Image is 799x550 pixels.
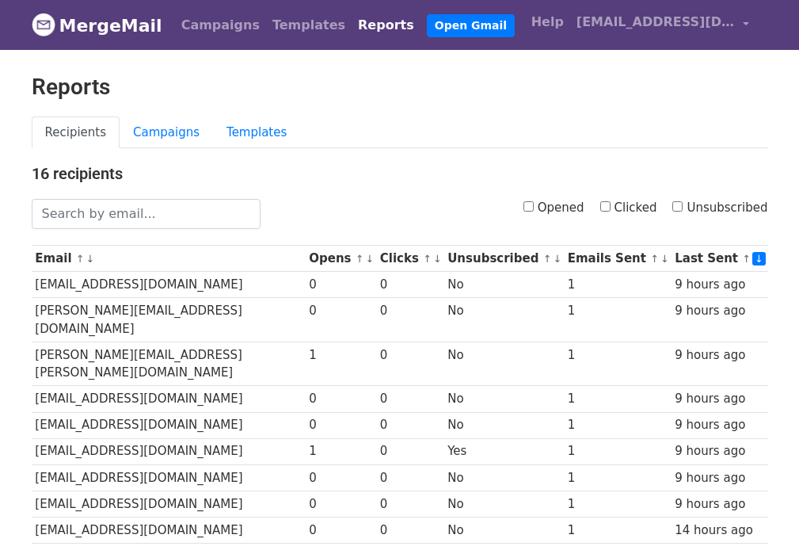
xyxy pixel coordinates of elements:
[305,272,376,298] td: 0
[213,116,300,149] a: Templates
[427,14,515,37] a: Open Gmail
[376,464,443,491] td: 0
[525,6,570,38] a: Help
[576,13,735,32] span: [EMAIL_ADDRESS][DOMAIN_NAME]
[305,491,376,517] td: 0
[120,116,213,149] a: Campaigns
[671,246,767,272] th: Last Sent
[376,272,443,298] td: 0
[564,517,672,543] td: 1
[650,253,659,265] a: ↑
[671,517,767,543] td: 14 hours ago
[543,253,552,265] a: ↑
[443,272,563,298] td: No
[433,253,442,265] a: ↓
[443,298,563,342] td: No
[32,13,55,36] img: MergeMail logo
[356,253,364,265] a: ↑
[376,298,443,342] td: 0
[305,438,376,464] td: 1
[376,386,443,412] td: 0
[32,342,306,386] td: [PERSON_NAME][EMAIL_ADDRESS][PERSON_NAME][DOMAIN_NAME]
[32,412,306,438] td: [EMAIL_ADDRESS][DOMAIN_NAME]
[671,272,767,298] td: 9 hours ago
[366,253,375,265] a: ↓
[523,201,534,212] input: Opened
[305,464,376,491] td: 0
[660,253,669,265] a: ↓
[564,386,672,412] td: 1
[443,517,563,543] td: No
[32,438,306,464] td: [EMAIL_ADDRESS][DOMAIN_NAME]
[564,298,672,342] td: 1
[305,386,376,412] td: 0
[671,412,767,438] td: 9 hours ago
[752,252,766,265] a: ↓
[671,438,767,464] td: 9 hours ago
[564,464,672,491] td: 1
[570,6,755,44] a: [EMAIL_ADDRESS][DOMAIN_NAME]
[376,246,443,272] th: Clicks
[443,491,563,517] td: No
[305,298,376,342] td: 0
[86,253,95,265] a: ↓
[32,74,768,101] h2: Reports
[671,464,767,491] td: 9 hours ago
[352,10,420,41] a: Reports
[32,464,306,491] td: [EMAIL_ADDRESS][DOMAIN_NAME]
[671,342,767,386] td: 9 hours ago
[32,298,306,342] td: [PERSON_NAME][EMAIL_ADDRESS][DOMAIN_NAME]
[553,253,561,265] a: ↓
[266,10,352,41] a: Templates
[376,412,443,438] td: 0
[76,253,85,265] a: ↑
[376,491,443,517] td: 0
[305,246,376,272] th: Opens
[443,438,563,464] td: Yes
[175,10,266,41] a: Campaigns
[600,201,611,212] input: Clicked
[742,253,751,265] a: ↑
[32,116,120,149] a: Recipients
[671,491,767,517] td: 9 hours ago
[443,464,563,491] td: No
[564,342,672,386] td: 1
[32,9,162,42] a: MergeMail
[564,438,672,464] td: 1
[32,199,261,229] input: Search by email...
[671,298,767,342] td: 9 hours ago
[376,517,443,543] td: 0
[32,272,306,298] td: [EMAIL_ADDRESS][DOMAIN_NAME]
[305,517,376,543] td: 0
[671,386,767,412] td: 9 hours ago
[443,412,563,438] td: No
[564,246,672,272] th: Emails Sent
[564,272,672,298] td: 1
[443,342,563,386] td: No
[564,412,672,438] td: 1
[523,199,584,217] label: Opened
[305,412,376,438] td: 0
[672,199,767,217] label: Unsubscribed
[672,201,683,212] input: Unsubscribed
[32,517,306,543] td: [EMAIL_ADDRESS][DOMAIN_NAME]
[305,342,376,386] td: 1
[32,491,306,517] td: [EMAIL_ADDRESS][DOMAIN_NAME]
[376,342,443,386] td: 0
[443,386,563,412] td: No
[32,164,768,183] h4: 16 recipients
[32,246,306,272] th: Email
[600,199,657,217] label: Clicked
[376,438,443,464] td: 0
[32,386,306,412] td: [EMAIL_ADDRESS][DOMAIN_NAME]
[443,246,563,272] th: Unsubscribed
[564,491,672,517] td: 1
[423,253,432,265] a: ↑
